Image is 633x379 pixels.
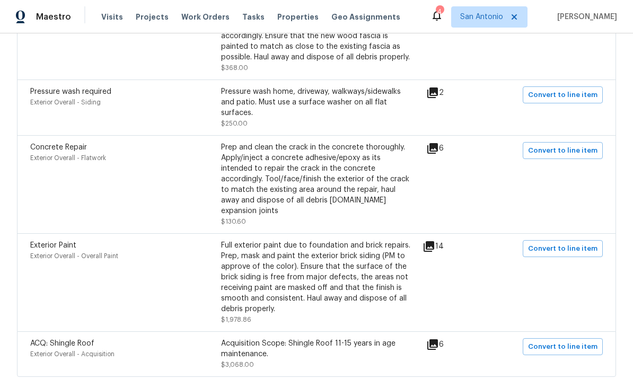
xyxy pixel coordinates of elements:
[30,155,106,161] span: Exterior Overall - Flatwork
[30,242,76,249] span: Exterior Paint
[523,86,603,103] button: Convert to line item
[30,144,87,151] span: Concrete Repair
[181,12,230,22] span: Work Orders
[30,351,115,357] span: Exterior Overall - Acquisition
[528,243,597,255] span: Convert to line item
[221,142,412,216] div: Prep and clean the crack in the concrete thoroughly. Apply/inject a concrete adhesive/epoxy as it...
[221,240,412,314] div: Full exterior paint due to foundation and brick repairs. Prep, mask and paint the exterior brick ...
[460,12,503,22] span: San Antonio
[426,86,478,99] div: 2
[30,88,111,95] span: Pressure wash required
[331,12,400,22] span: Geo Assignments
[523,240,603,257] button: Convert to line item
[101,12,123,22] span: Visits
[221,86,412,118] div: Pressure wash home, driveway, walkways/sidewalks and patio. Must use a surface washer on all flat...
[436,6,443,17] div: 4
[423,240,478,253] div: 14
[553,12,617,22] span: [PERSON_NAME]
[426,338,478,351] div: 6
[523,142,603,159] button: Convert to line item
[30,253,118,259] span: Exterior Overall - Overall Paint
[221,218,246,225] span: $130.60
[523,338,603,355] button: Convert to line item
[221,338,412,359] div: Acquisition Scope: Shingle Roof 11-15 years in age maintenance.
[528,341,597,353] span: Convert to line item
[221,316,251,323] span: $1,978.86
[426,142,478,155] div: 6
[528,89,597,101] span: Convert to line item
[242,13,265,21] span: Tasks
[221,65,248,71] span: $368.00
[221,362,254,368] span: $3,068.00
[277,12,319,22] span: Properties
[221,120,248,127] span: $250.00
[36,12,71,22] span: Maestro
[30,99,101,105] span: Exterior Overall - Siding
[30,340,94,347] span: ACQ: Shingle Roof
[136,12,169,22] span: Projects
[528,145,597,157] span: Convert to line item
